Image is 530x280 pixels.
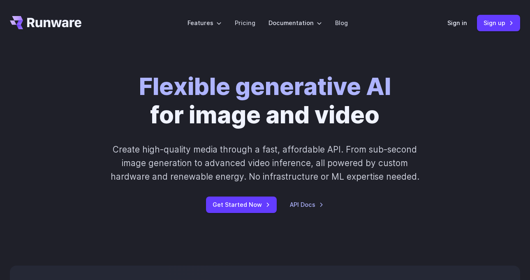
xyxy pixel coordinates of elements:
[447,18,467,28] a: Sign in
[477,15,520,31] a: Sign up
[139,72,391,130] h1: for image and video
[10,16,81,29] a: Go to /
[290,200,324,209] a: API Docs
[102,143,428,184] p: Create high-quality media through a fast, affordable API. From sub-second image generation to adv...
[139,72,391,101] strong: Flexible generative AI
[268,18,322,28] label: Documentation
[187,18,222,28] label: Features
[335,18,348,28] a: Blog
[235,18,255,28] a: Pricing
[206,197,277,213] a: Get Started Now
